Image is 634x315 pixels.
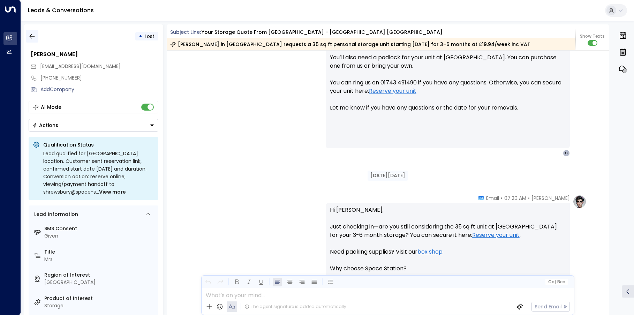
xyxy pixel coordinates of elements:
span: View more [99,188,126,196]
span: Subject Line: [170,29,201,36]
button: Redo [216,278,225,286]
div: Actions [32,122,58,128]
div: [GEOGRAPHIC_DATA] [44,279,156,286]
span: Show Texts [580,33,605,39]
button: Undo [204,278,212,286]
label: Region of Interest [44,271,156,279]
span: • [501,195,503,202]
div: [DATE][DATE] [368,171,408,181]
div: Your storage quote from [GEOGRAPHIC_DATA] - [GEOGRAPHIC_DATA] [GEOGRAPHIC_DATA] [202,29,443,36]
div: AddCompany [40,86,158,93]
div: [PHONE_NUMBER] [40,74,158,82]
a: Reserve your unit [472,231,520,239]
div: [PERSON_NAME] [31,50,158,59]
button: Cc|Bcc [545,279,567,285]
a: box shop [417,248,443,256]
span: [PERSON_NAME] [531,195,570,202]
span: 07:20 AM [504,195,526,202]
div: Lead qualified for [GEOGRAPHIC_DATA] location. Customer sent reservation link, confirmed start da... [43,150,154,196]
button: Actions [29,119,158,132]
div: C [563,150,570,157]
span: | [555,279,556,284]
div: • [139,30,142,43]
span: Cc Bcc [548,279,565,284]
div: Lead Information [32,211,78,218]
div: Given [44,232,156,240]
label: Title [44,248,156,256]
label: Product of Interest [44,295,156,302]
span: • [528,195,530,202]
span: c.home2010@yahoo.com [40,63,121,70]
div: Button group with a nested menu [29,119,158,132]
div: [PERSON_NAME] in [GEOGRAPHIC_DATA] requests a 35 sq ft personal storage unit starting [DATE] for ... [170,41,530,48]
span: Email [486,195,499,202]
span: [EMAIL_ADDRESS][DOMAIN_NAME] [40,63,121,70]
p: Qualification Status [43,141,154,148]
label: SMS Consent [44,225,156,232]
div: Storage [44,302,156,309]
span: Lost [145,33,154,40]
div: The agent signature is added automatically [244,303,346,310]
div: AI Mode [41,104,61,111]
a: Reserve your unit [369,87,416,95]
a: Leads & Conversations [28,6,94,14]
div: Mrs [44,256,156,263]
img: profile-logo.png [573,195,587,209]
